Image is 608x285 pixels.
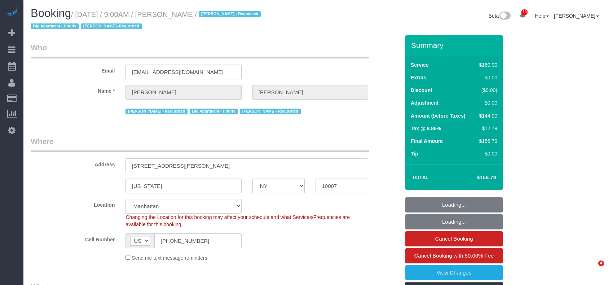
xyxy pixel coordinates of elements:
h3: Summary [411,41,499,49]
legend: Where [31,136,369,152]
h4: $156.79 [455,175,496,181]
div: ($0.00) [476,87,497,94]
span: [PERSON_NAME] - Requested [199,11,260,17]
label: Location [25,199,120,209]
a: Cancel Booking [405,231,503,246]
span: Booking [31,7,71,19]
a: [PERSON_NAME] [554,13,599,19]
span: Send me text message reminders [132,255,207,261]
span: [PERSON_NAME] - Requested [125,109,187,114]
strong: Total [412,174,429,180]
input: Email [125,65,241,79]
a: View Changes [405,265,503,280]
iframe: Intercom live chat [583,260,601,278]
label: Adjustment [411,99,439,106]
span: [PERSON_NAME]- Requested [81,23,141,29]
label: Address [25,158,120,168]
input: Cell Number [154,233,241,248]
div: $0.00 [476,99,497,106]
span: 4 [598,260,604,266]
input: Zip Code [316,179,368,193]
span: Cancel Booking with 50.00% Fee [414,253,494,259]
a: 10 [516,7,530,23]
span: 10 [521,9,528,15]
legend: Who [31,42,369,58]
img: Automaid Logo [4,7,19,17]
label: Extras [411,74,426,81]
label: Name * [25,85,120,95]
span: Big Apartment - Hourly [31,23,79,29]
label: Amount (before Taxes) [411,112,465,119]
label: Service [411,61,429,69]
span: Big Apartment - Hourly [190,109,238,114]
a: Help [535,13,549,19]
div: $0.00 [476,74,497,81]
div: $156.79 [476,137,497,145]
span: Changing the Location for this booking may affect your schedule and what Services/Frequencies are... [125,214,350,227]
span: [PERSON_NAME]- Requested [240,109,300,114]
input: Last Name [252,85,368,100]
label: Final Amount [411,137,443,145]
a: Beta [489,13,511,19]
input: City [125,179,241,193]
div: $0.00 [476,150,497,157]
div: $160.00 [476,61,497,69]
a: Cancel Booking with 50.00% Fee [405,248,503,263]
label: Tax @ 8.88% [411,125,441,132]
input: First Name [125,85,241,100]
label: Cell Number [25,233,120,243]
label: Discount [411,87,432,94]
small: / [DATE] / 9:00AM / [PERSON_NAME] [31,10,263,31]
img: New interface [499,12,511,21]
label: Tip [411,150,418,157]
label: Email [25,65,120,74]
div: $12.79 [476,125,497,132]
div: $144.00 [476,112,497,119]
